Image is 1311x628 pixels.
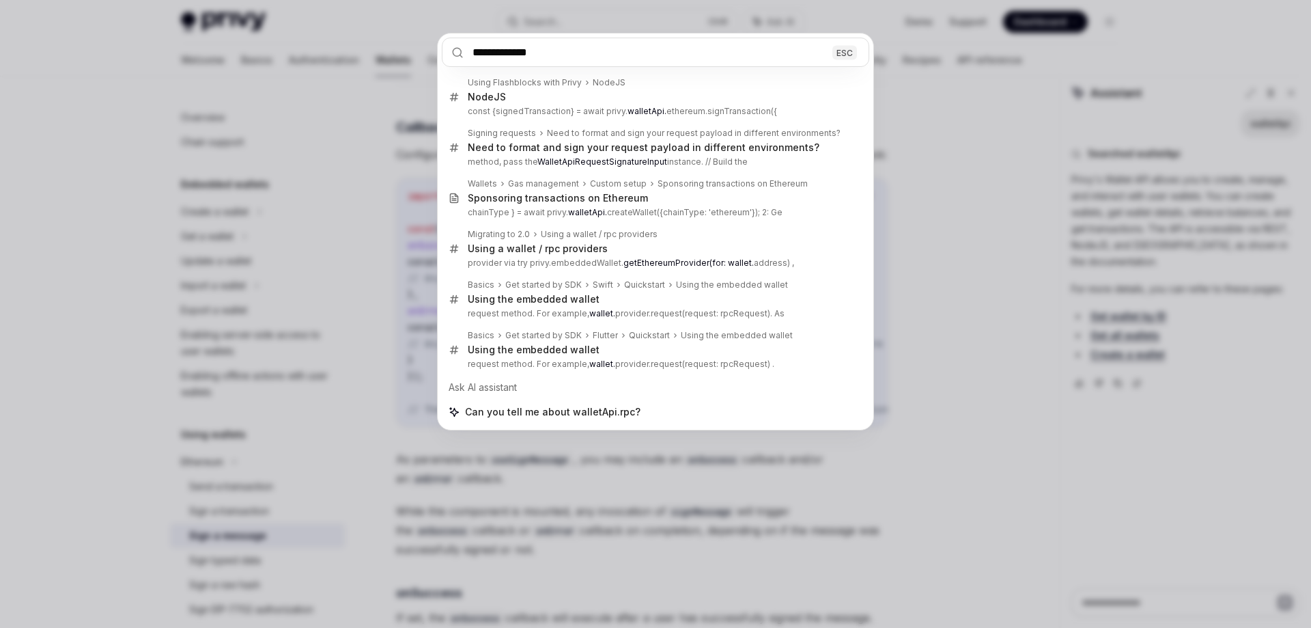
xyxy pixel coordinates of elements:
[468,229,530,240] div: Migrating to 2.0
[468,330,494,341] div: Basics
[468,279,494,290] div: Basics
[442,375,869,400] div: Ask AI assistant
[465,405,640,419] span: Can you tell me about walletApi.rpc?
[468,308,841,319] p: request method. For example, provider.request(request: rpcRequest). As
[624,279,665,290] div: Quickstart
[590,178,647,189] div: Custom setup
[623,258,754,268] b: getEthereumProvider(for: wallet.
[628,106,666,116] b: walletApi.
[468,359,841,370] p: request method. For example, provider.request(request: rpcRequest) .
[547,128,841,139] div: Need to format and sign your request payload in different environments?
[468,258,841,269] p: provider via try privy.embeddedWallet. address) ,
[681,330,793,341] div: Using the embedded wallet
[468,91,506,103] div: NodeJS
[629,330,670,341] div: Quickstart
[468,77,582,88] div: Using Flashblocks with Privy
[508,178,579,189] div: Gas management
[589,308,615,318] b: wallet.
[593,279,613,290] div: Swift
[658,178,808,189] div: Sponsoring transactions on Ethereum
[468,207,841,218] p: chainType } = await privy. createWallet({chainType: 'ethereum'}); 2: Ge
[541,229,658,240] div: Using a wallet / rpc providers
[593,77,625,88] div: NodeJS
[468,192,648,204] div: Sponsoring transactions on Ethereum
[593,330,618,341] div: Flutter
[468,156,841,167] p: method, pass the instance. // Build the
[832,45,857,59] div: ESC
[505,279,582,290] div: Get started by SDK
[468,178,497,189] div: Wallets
[468,106,841,117] p: const {signedTransaction} = await privy. ethereum.signTransaction({
[468,243,608,255] div: Using a wallet / rpc providers
[468,344,600,356] div: Using the embedded wallet
[568,207,607,217] b: walletApi.
[676,279,788,290] div: Using the embedded wallet
[468,141,819,154] div: Need to format and sign your request payload in different environments?
[468,293,600,305] div: Using the embedded wallet
[505,330,582,341] div: Get started by SDK
[537,156,667,167] b: WalletApiRequestSignatureInput
[589,359,615,369] b: wallet.
[468,128,536,139] div: Signing requests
